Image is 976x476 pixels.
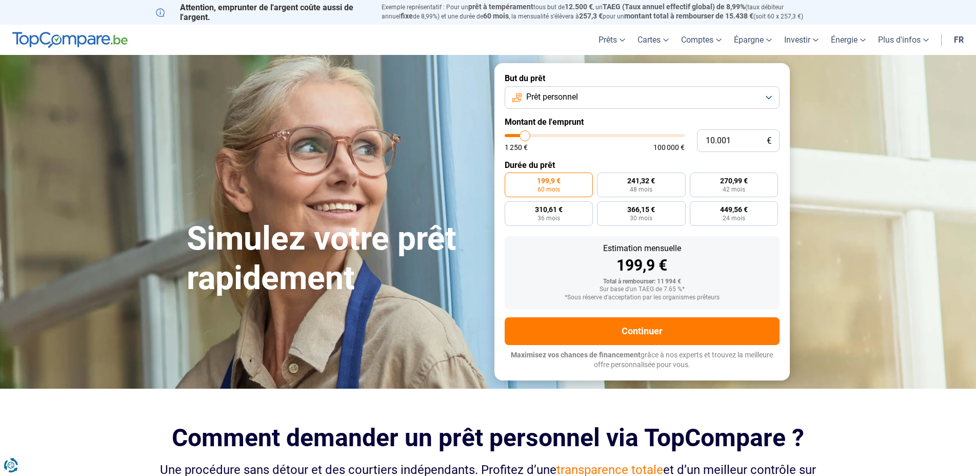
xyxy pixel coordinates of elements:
[513,286,771,293] div: Sur base d'un TAEG de 7.65 %*
[401,12,413,20] span: fixe
[505,317,780,345] button: Continuer
[156,424,821,452] h2: Comment demander un prêt personnel via TopCompare ?
[535,206,563,213] span: 310,61 €
[948,25,970,55] a: fr
[513,258,771,273] div: 199,9 €
[631,25,675,55] a: Cartes
[767,137,771,145] span: €
[630,215,652,221] span: 30 mois
[603,3,745,11] span: TAEG (Taux annuel effectif global) de 8,99%
[513,244,771,253] div: Estimation mensuelle
[627,206,655,213] span: 366,15 €
[653,144,685,151] span: 100 000 €
[505,86,780,109] button: Prêt personnel
[187,219,482,298] h1: Simulez votre prêt rapidement
[579,12,603,20] span: 257,3 €
[627,177,655,184] span: 241,32 €
[156,3,369,22] p: Attention, emprunter de l'argent coûte aussi de l'argent.
[483,12,509,20] span: 60 mois
[505,73,780,83] label: But du prêt
[537,215,560,221] span: 36 mois
[728,25,778,55] a: Épargne
[825,25,872,55] a: Énergie
[526,91,578,103] span: Prêt personnel
[537,186,560,193] span: 60 mois
[592,25,631,55] a: Prêts
[12,32,128,48] img: TopCompare
[513,294,771,301] div: *Sous réserve d'acceptation par les organismes prêteurs
[723,186,745,193] span: 42 mois
[505,160,780,170] label: Durée du prêt
[624,12,753,20] span: montant total à rembourser de 15.438 €
[723,215,745,221] span: 24 mois
[505,117,780,127] label: Montant de l'emprunt
[468,3,533,11] span: prêt à tempérament
[505,144,528,151] span: 1 250 €
[511,351,641,359] span: Maximisez vos chances de financement
[778,25,825,55] a: Investir
[565,3,593,11] span: 12.500 €
[675,25,728,55] a: Comptes
[630,186,652,193] span: 48 mois
[505,350,780,370] p: grâce à nos experts et trouvez la meilleure offre personnalisée pour vous.
[720,177,748,184] span: 270,99 €
[872,25,935,55] a: Plus d'infos
[382,3,821,21] p: Exemple représentatif : Pour un tous but de , un (taux débiteur annuel de 8,99%) et une durée de ...
[513,278,771,285] div: Total à rembourser: 11 994 €
[720,206,748,213] span: 449,56 €
[537,177,561,184] span: 199,9 €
